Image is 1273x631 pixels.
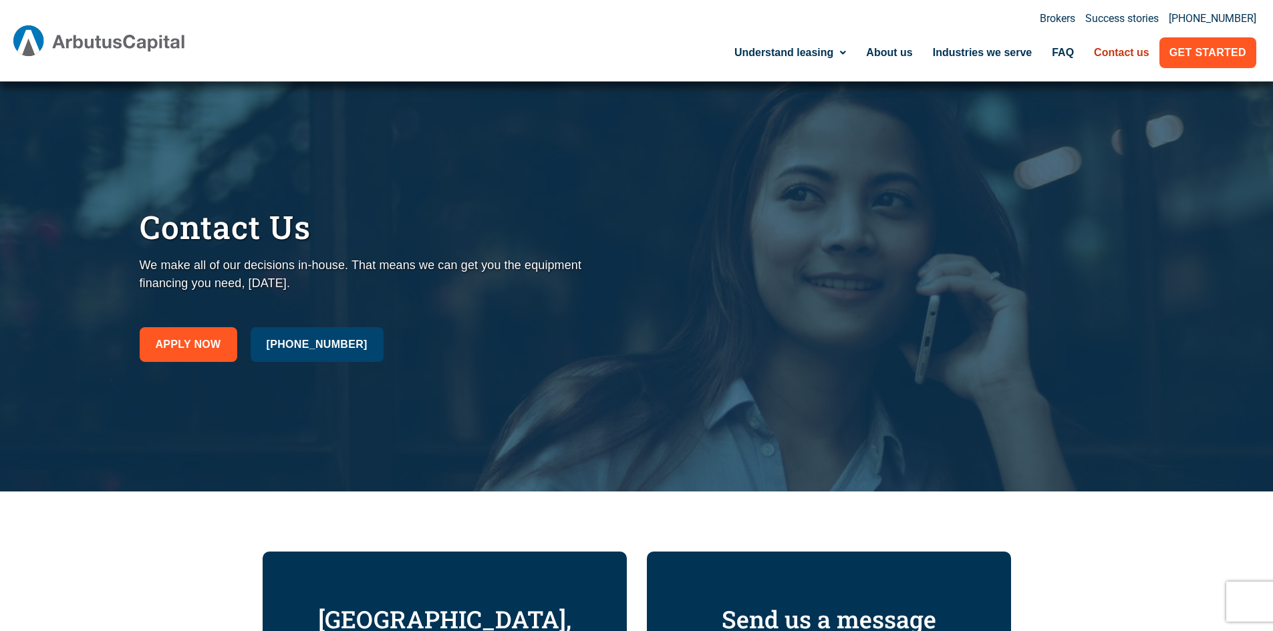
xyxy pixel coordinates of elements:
a: Apply now [140,327,237,362]
span: Apply now [156,335,221,354]
a: Get Started [1159,37,1256,68]
span: [PHONE_NUMBER] [267,335,368,354]
a: About us [856,37,922,68]
a: Understand leasing [724,37,856,68]
a: FAQ [1042,37,1084,68]
h1: Contact Us [140,211,630,243]
a: Brokers [1040,13,1075,24]
a: Contact us [1084,37,1159,68]
p: We make all of our decisions in-house. That means we can get you the equipment financing you need... [140,256,630,292]
a: [PHONE_NUMBER] [1169,13,1256,24]
a: [PHONE_NUMBER] [251,327,384,362]
a: Industries we serve [923,37,1042,68]
a: Success stories [1085,13,1159,24]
